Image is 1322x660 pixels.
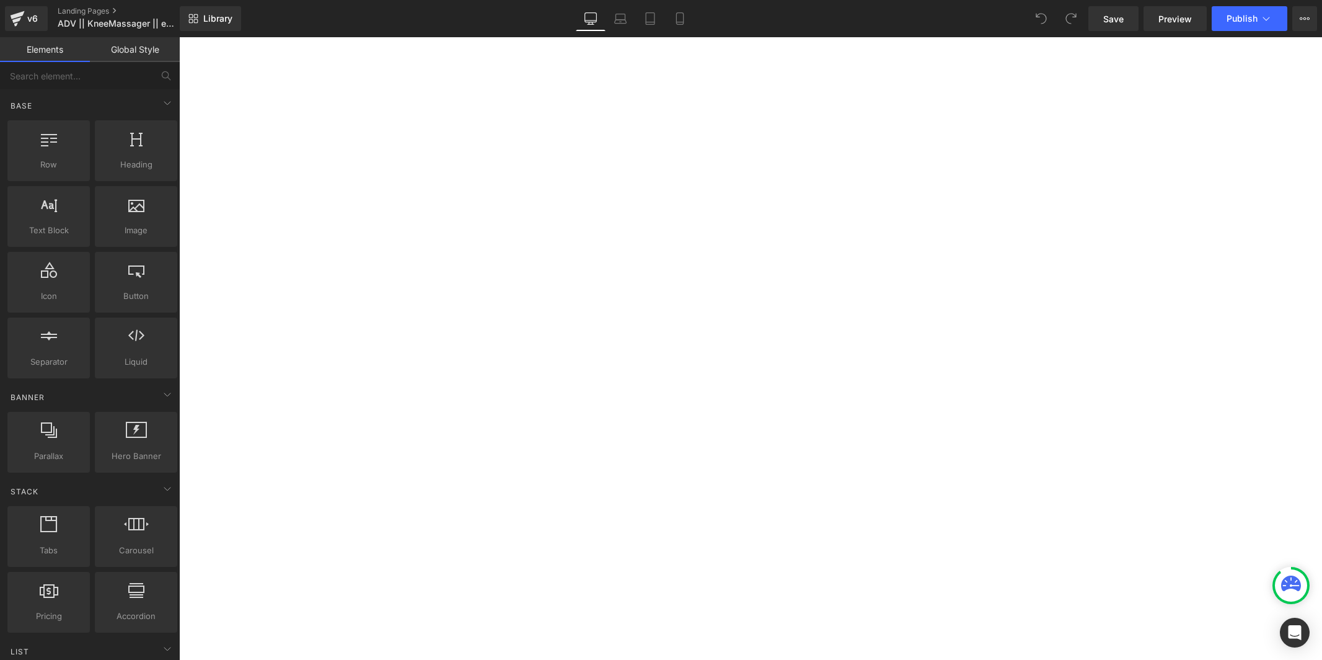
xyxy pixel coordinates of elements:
[11,355,86,368] span: Separator
[58,19,177,29] span: ADV || KneeMassager || email
[11,544,86,557] span: Tabs
[9,100,33,112] span: Base
[99,544,174,557] span: Carousel
[99,355,174,368] span: Liquid
[606,6,635,31] a: Laptop
[5,6,48,31] a: v6
[1103,12,1124,25] span: Save
[11,290,86,303] span: Icon
[1212,6,1287,31] button: Publish
[99,290,174,303] span: Button
[11,224,86,237] span: Text Block
[99,224,174,237] span: Image
[25,11,40,27] div: v6
[1158,12,1192,25] span: Preview
[665,6,695,31] a: Mobile
[9,486,40,497] span: Stack
[576,6,606,31] a: Desktop
[1059,6,1083,31] button: Redo
[9,646,30,658] span: List
[1280,618,1310,648] div: Open Intercom Messenger
[635,6,665,31] a: Tablet
[99,450,174,463] span: Hero Banner
[9,391,46,403] span: Banner
[11,450,86,463] span: Parallax
[99,158,174,171] span: Heading
[1292,6,1317,31] button: More
[90,37,180,62] a: Global Style
[11,610,86,623] span: Pricing
[1144,6,1207,31] a: Preview
[58,6,200,16] a: Landing Pages
[11,158,86,171] span: Row
[1227,14,1258,24] span: Publish
[99,610,174,623] span: Accordion
[203,13,232,24] span: Library
[180,6,241,31] a: New Library
[1029,6,1054,31] button: Undo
